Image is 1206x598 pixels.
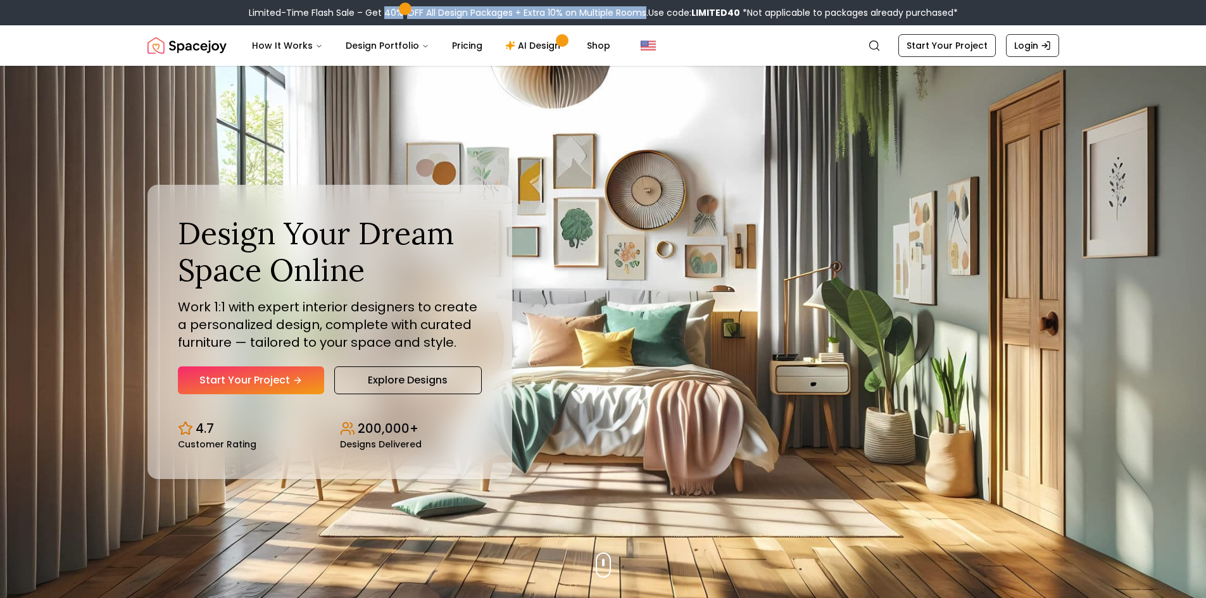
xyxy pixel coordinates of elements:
[577,33,620,58] a: Shop
[1006,34,1059,57] a: Login
[148,25,1059,66] nav: Global
[358,420,418,437] p: 200,000+
[242,33,333,58] button: How It Works
[898,34,996,57] a: Start Your Project
[249,6,958,19] div: Limited-Time Flash Sale – Get 40% OFF All Design Packages + Extra 10% on Multiple Rooms.
[641,38,656,53] img: United States
[336,33,439,58] button: Design Portfolio
[196,420,214,437] p: 4.7
[178,215,482,288] h1: Design Your Dream Space Online
[178,298,482,351] p: Work 1:1 with expert interior designers to create a personalized design, complete with curated fu...
[740,6,958,19] span: *Not applicable to packages already purchased*
[242,33,620,58] nav: Main
[691,6,740,19] b: LIMITED40
[178,366,324,394] a: Start Your Project
[148,33,227,58] img: Spacejoy Logo
[648,6,740,19] span: Use code:
[178,409,482,449] div: Design stats
[334,366,482,394] a: Explore Designs
[495,33,574,58] a: AI Design
[340,440,422,449] small: Designs Delivered
[178,440,256,449] small: Customer Rating
[148,33,227,58] a: Spacejoy
[442,33,493,58] a: Pricing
